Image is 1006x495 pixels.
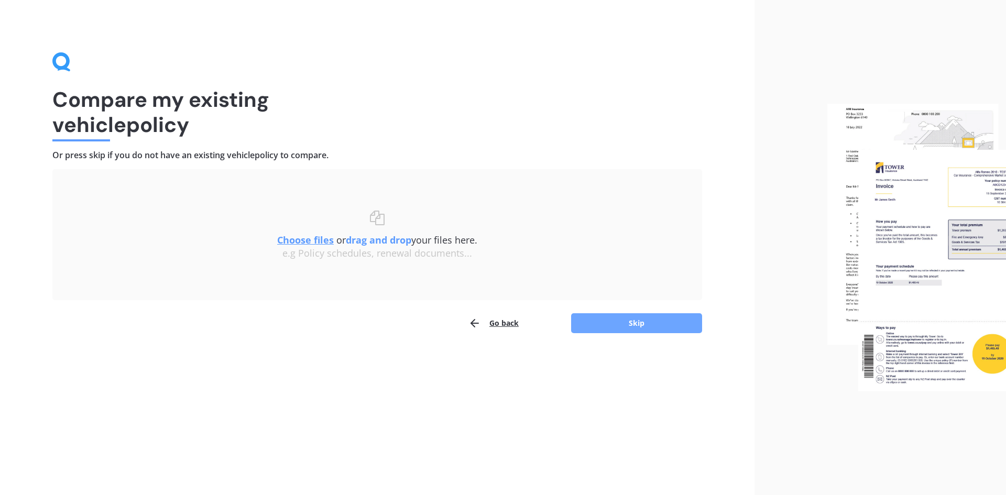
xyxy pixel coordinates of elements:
div: e.g Policy schedules, renewal documents... [73,248,681,259]
button: Go back [468,313,519,334]
h1: Compare my existing vehicle policy [52,87,702,137]
b: drag and drop [346,234,411,246]
h4: Or press skip if you do not have an existing vehicle policy to compare. [52,150,702,161]
img: files.webp [827,104,1006,392]
button: Skip [571,313,702,333]
span: or your files here. [277,234,477,246]
u: Choose files [277,234,334,246]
